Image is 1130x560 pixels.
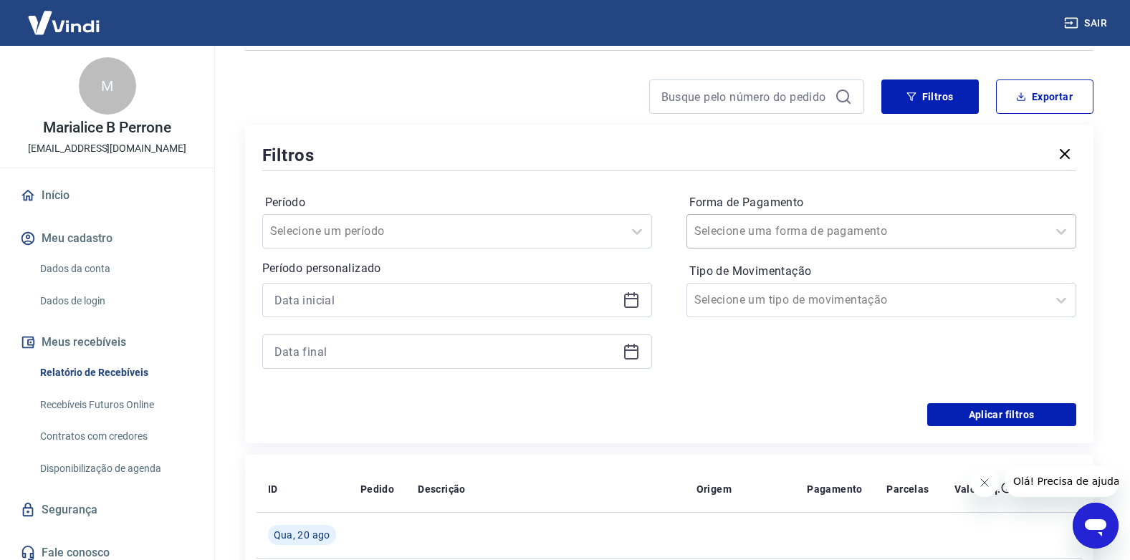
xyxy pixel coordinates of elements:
[34,286,197,316] a: Dados de login
[17,327,197,358] button: Meus recebíveis
[274,289,617,311] input: Data inicial
[360,482,394,496] p: Pedido
[1061,10,1113,37] button: Sair
[17,494,197,526] a: Segurança
[661,86,829,107] input: Busque pelo número do pedido
[34,358,197,387] a: Relatório de Recebíveis
[954,482,1001,496] p: Valor Líq.
[418,482,466,496] p: Descrição
[881,79,979,114] button: Filtros
[262,144,315,167] h5: Filtros
[17,180,197,211] a: Início
[34,454,197,483] a: Disponibilização de agenda
[34,390,197,420] a: Recebíveis Futuros Online
[43,120,171,135] p: Marialice B Perrone
[274,528,330,542] span: Qua, 20 ago
[807,482,863,496] p: Pagamento
[9,10,120,21] span: Olá! Precisa de ajuda?
[927,403,1076,426] button: Aplicar filtros
[996,79,1093,114] button: Exportar
[17,1,110,44] img: Vindi
[886,482,929,496] p: Parcelas
[274,341,617,362] input: Data final
[34,254,197,284] a: Dados da conta
[265,194,649,211] label: Período
[1005,465,1119,497] iframe: Mensagem da empresa
[268,482,278,496] p: ID
[262,260,652,277] p: Período personalizado
[689,263,1073,280] label: Tipo de Movimentação
[689,194,1073,211] label: Forma de Pagamento
[79,57,136,115] div: M
[696,482,732,496] p: Origem
[34,422,197,451] a: Contratos com credores
[17,223,197,254] button: Meu cadastro
[1073,503,1119,549] iframe: Botão para abrir a janela de mensagens
[28,141,186,156] p: [EMAIL_ADDRESS][DOMAIN_NAME]
[970,468,999,497] iframe: Fechar mensagem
